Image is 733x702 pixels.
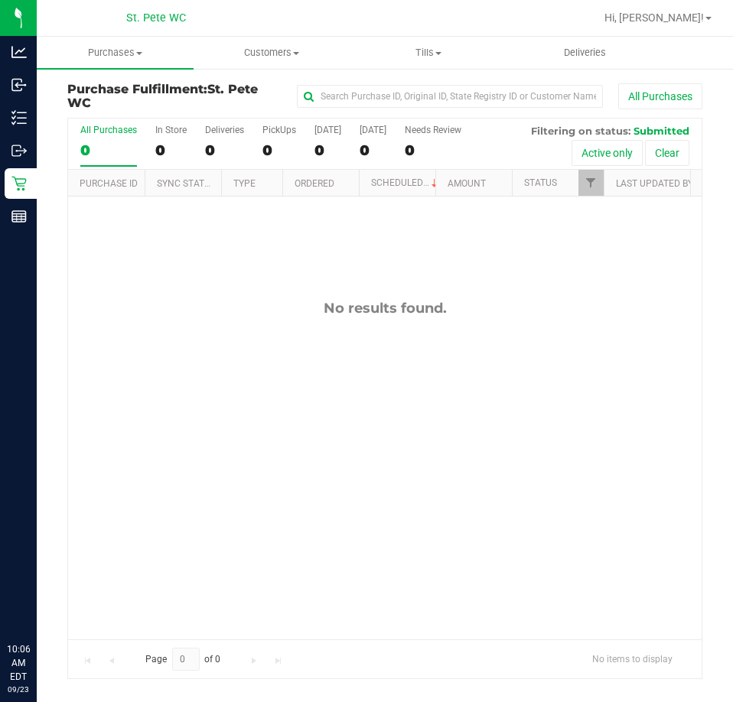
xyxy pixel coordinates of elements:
span: St. Pete WC [67,82,258,110]
inline-svg: Analytics [11,44,27,60]
button: Clear [645,140,689,166]
inline-svg: Inbound [11,77,27,93]
div: All Purchases [80,125,137,135]
span: No items to display [580,648,685,671]
a: Purchase ID [80,178,138,189]
span: Tills [351,46,507,60]
div: 0 [262,141,296,159]
span: Purchases [37,46,194,60]
a: Ordered [295,178,334,189]
p: 10:06 AM EDT [7,642,30,684]
div: Deliveries [205,125,244,135]
a: Purchases [37,37,194,69]
div: 0 [360,141,386,159]
a: Amount [448,178,486,189]
a: Sync Status [157,178,216,189]
a: Filter [578,170,604,196]
a: Deliveries [507,37,663,69]
p: 09/23 [7,684,30,695]
button: All Purchases [618,83,702,109]
a: Status [524,177,557,188]
span: Customers [194,46,350,60]
span: Deliveries [543,46,627,60]
div: 0 [314,141,341,159]
a: Last Updated By [616,178,693,189]
div: Needs Review [405,125,461,135]
div: 0 [205,141,244,159]
inline-svg: Reports [11,209,27,224]
div: 0 [405,141,461,159]
h3: Purchase Fulfillment: [67,83,279,109]
div: No results found. [68,300,702,317]
a: Type [233,178,256,189]
a: Tills [350,37,507,69]
div: 0 [80,141,137,159]
input: Search Purchase ID, Original ID, State Registry ID or Customer Name... [297,85,603,108]
span: Hi, [PERSON_NAME]! [604,11,704,24]
div: [DATE] [360,125,386,135]
span: Filtering on status: [531,125,630,137]
inline-svg: Outbound [11,143,27,158]
inline-svg: Inventory [11,110,27,125]
span: Submitted [634,125,689,137]
span: Page of 0 [132,648,233,671]
a: Scheduled [371,177,441,188]
div: 0 [155,141,187,159]
inline-svg: Retail [11,176,27,191]
div: PickUps [262,125,296,135]
div: [DATE] [314,125,341,135]
span: St. Pete WC [126,11,186,24]
a: Customers [194,37,350,69]
button: Active only [572,140,643,166]
div: In Store [155,125,187,135]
